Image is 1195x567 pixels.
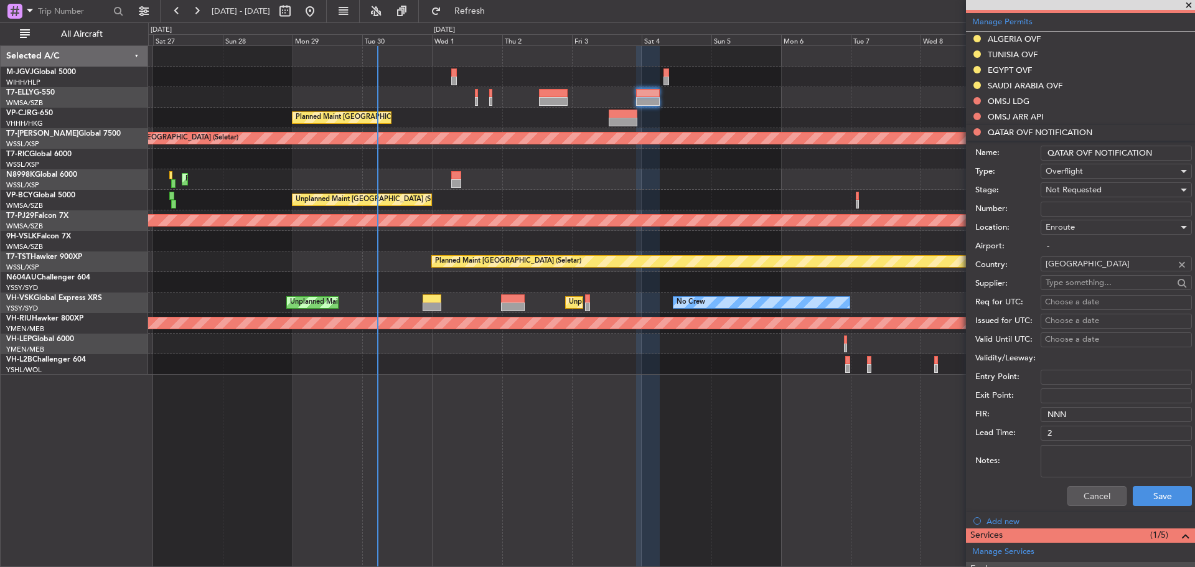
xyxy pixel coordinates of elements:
[972,546,1034,558] a: Manage Services
[6,253,30,261] span: T7-TST
[569,293,774,312] div: Unplanned Maint [GEOGRAPHIC_DATA] ([GEOGRAPHIC_DATA])
[6,315,32,322] span: VH-RIU
[1041,407,1192,422] input: NNN
[362,34,432,45] div: Tue 30
[975,334,1041,346] label: Valid Until UTC:
[6,160,39,169] a: WSSL/XSP
[1133,486,1192,506] button: Save
[975,203,1041,215] label: Number:
[1045,315,1188,327] div: Choose a date
[212,6,270,17] span: [DATE] - [DATE]
[975,455,1041,467] label: Notes:
[975,166,1041,178] label: Type:
[6,192,33,199] span: VP-BCY
[425,1,500,21] button: Refresh
[6,98,43,108] a: WMSA/SZB
[435,252,581,271] div: Planned Maint [GEOGRAPHIC_DATA] (Seletar)
[6,242,43,251] a: WMSA/SZB
[6,180,39,190] a: WSSL/XSP
[572,34,642,45] div: Fri 3
[6,130,121,138] a: T7-[PERSON_NAME]Global 7500
[975,147,1041,159] label: Name:
[1150,528,1168,541] span: (1/5)
[6,345,44,354] a: YMEN/MEB
[975,352,1041,365] label: Validity/Leeway:
[290,293,443,312] div: Unplanned Maint Sydney ([PERSON_NAME] Intl)
[6,274,37,281] span: N604AU
[1046,222,1075,233] span: Enroute
[6,283,38,293] a: YSSY/SYD
[6,315,83,322] a: VH-RIUHawker 800XP
[6,68,76,76] a: M-JGVJGlobal 5000
[975,296,1041,309] label: Req for UTC:
[988,111,1044,122] div: OMSJ ARR API
[6,171,35,179] span: N8998K
[6,253,82,261] a: T7-TSTHawker 900XP
[151,25,172,35] div: [DATE]
[6,356,86,363] a: VH-L2BChallenger 604
[293,34,362,45] div: Mon 29
[6,130,78,138] span: T7-[PERSON_NAME]
[988,96,1029,106] div: OMSJ LDG
[642,34,711,45] div: Sat 4
[1045,296,1188,309] div: Choose a date
[6,151,72,158] a: T7-RICGlobal 6000
[185,170,393,189] div: Planned Maint [GEOGRAPHIC_DATA] ([GEOGRAPHIC_DATA] Intl)
[6,222,43,231] a: WMSA/SZB
[6,201,43,210] a: WMSA/SZB
[6,119,43,128] a: VHHH/HKG
[6,233,71,240] a: 9H-VSLKFalcon 7X
[851,34,921,45] div: Tue 7
[975,371,1041,383] label: Entry Point:
[6,365,42,375] a: YSHL/WOL
[988,49,1038,60] div: TUNISIA OVF
[972,16,1033,29] a: Manage Permits
[6,68,34,76] span: M-JGVJ
[502,34,572,45] div: Thu 2
[6,212,68,220] a: T7-PJ29Falcon 7X
[988,65,1032,75] div: EGYPT OVF
[975,222,1041,234] label: Location:
[6,110,32,117] span: VP-CJR
[6,212,34,220] span: T7-PJ29
[6,304,38,313] a: YSSY/SYD
[6,110,53,117] a: VP-CJRG-650
[6,192,75,199] a: VP-BCYGlobal 5000
[296,108,504,127] div: Planned Maint [GEOGRAPHIC_DATA] ([GEOGRAPHIC_DATA] Intl)
[711,34,781,45] div: Sun 5
[6,335,32,343] span: VH-LEP
[1046,273,1173,292] input: Type something...
[6,356,32,363] span: VH-L2B
[92,129,238,148] div: Planned Maint [GEOGRAPHIC_DATA] (Seletar)
[6,139,39,149] a: WSSL/XSP
[6,151,29,158] span: T7-RIC
[988,80,1062,91] div: SAUDI ARABIA OVF
[6,324,44,334] a: YMEN/MEB
[14,24,135,44] button: All Aircraft
[975,259,1041,271] label: Country:
[223,34,293,45] div: Sun 28
[6,263,39,272] a: WSSL/XSP
[6,233,37,240] span: 9H-VSLK
[975,315,1041,327] label: Issued for UTC:
[6,294,102,302] a: VH-VSKGlobal Express XRS
[975,240,1041,253] label: Airport:
[32,30,131,39] span: All Aircraft
[1046,184,1102,195] span: Not Requested
[921,34,990,45] div: Wed 8
[6,294,34,302] span: VH-VSK
[432,34,502,45] div: Wed 1
[444,7,496,16] span: Refresh
[6,171,77,179] a: N8998KGlobal 6000
[975,427,1041,439] label: Lead Time:
[781,34,851,45] div: Mon 6
[677,293,705,312] div: No Crew
[970,528,1003,543] span: Services
[975,278,1041,290] label: Supplier:
[1045,334,1188,346] div: Choose a date
[153,34,223,45] div: Sat 27
[975,408,1041,421] label: FIR:
[6,335,74,343] a: VH-LEPGlobal 6000
[296,190,594,209] div: Unplanned Maint [GEOGRAPHIC_DATA] (Sultan [PERSON_NAME] [PERSON_NAME] - Subang)
[434,25,455,35] div: [DATE]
